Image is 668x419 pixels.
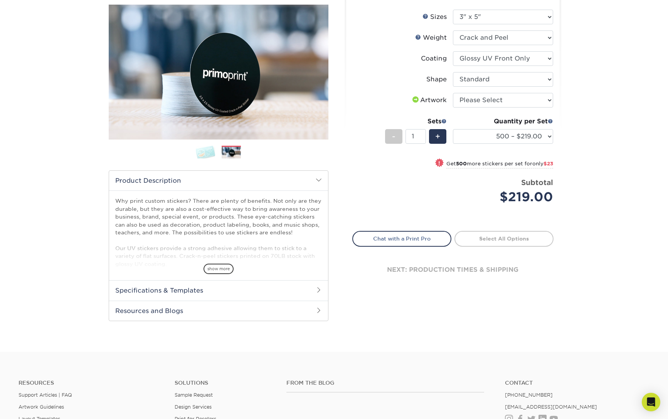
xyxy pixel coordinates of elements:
img: Glossy UV Coated 02 [109,5,328,140]
a: Select All Options [454,231,554,246]
div: next: production times & shipping [352,247,554,293]
h4: Solutions [175,380,274,386]
h4: From the Blog [286,380,484,386]
span: ! [438,159,440,167]
span: - [392,131,395,142]
h2: Product Description [109,171,328,190]
div: Coating [421,54,447,63]
p: Why print custom stickers? There are plenty of benefits. Not only are they durable, but they are ... [115,197,322,378]
a: Chat with a Print Pro [352,231,451,246]
strong: Subtotal [521,178,553,187]
a: [EMAIL_ADDRESS][DOMAIN_NAME] [505,404,597,410]
div: Shape [426,75,447,84]
img: Stickers 01 [196,145,215,159]
small: Get more stickers per set for [446,161,553,168]
div: $219.00 [459,188,553,206]
a: Design Services [175,404,212,410]
div: Sizes [422,12,447,22]
div: Open Intercom Messenger [642,393,660,411]
h2: Specifications & Templates [109,280,328,300]
a: Sample Request [175,392,213,398]
div: Weight [415,33,447,42]
h2: Resources and Blogs [109,301,328,321]
span: show more [204,264,234,274]
span: + [435,131,440,142]
a: Contact [505,380,649,386]
div: Quantity per Set [453,117,553,126]
span: only [532,161,553,167]
div: Artwork [411,96,447,105]
span: $23 [543,161,553,167]
a: [PHONE_NUMBER] [505,392,553,398]
div: Sets [385,117,447,126]
h4: Resources [19,380,163,386]
img: Stickers 02 [222,147,241,159]
strong: 500 [456,161,467,167]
